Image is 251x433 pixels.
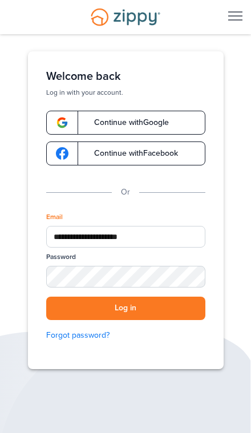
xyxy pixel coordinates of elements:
p: Or [121,186,130,199]
input: Email [46,226,205,248]
button: Log in [46,297,205,320]
label: Email [46,212,63,222]
span: Continue with Google [83,119,169,127]
a: google-logoContinue withGoogle [46,111,205,135]
a: google-logoContinue withFacebook [46,141,205,165]
a: Forgot password? [46,329,205,342]
img: google-logo [56,116,68,129]
input: Password [46,266,205,288]
span: Continue with Facebook [83,149,178,157]
h1: Welcome back [46,70,205,83]
label: Password [46,252,76,262]
img: google-logo [56,147,68,160]
p: Log in with your account. [46,88,205,97]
